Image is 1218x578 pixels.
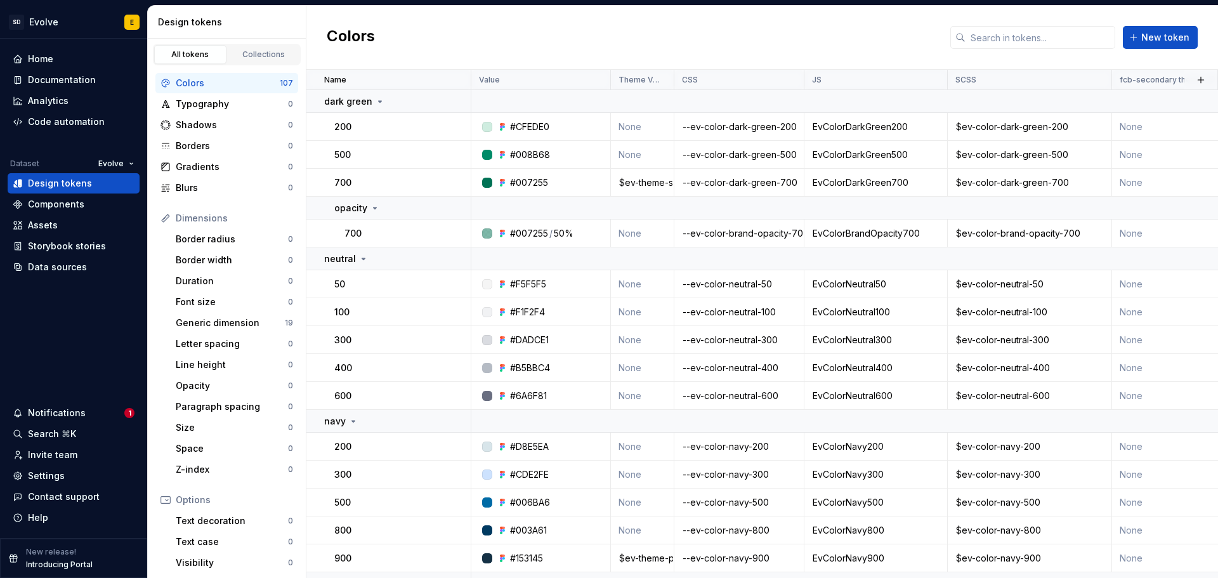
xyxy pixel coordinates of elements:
[159,49,222,60] div: All tokens
[805,306,946,319] div: EvColorNeutral100
[176,181,288,194] div: Blurs
[611,516,674,544] td: None
[510,227,548,240] div: #007255
[611,382,674,410] td: None
[176,140,288,152] div: Borders
[805,334,946,346] div: EvColorNeutral300
[510,468,549,481] div: #CDE2FE
[28,115,105,128] div: Code automation
[675,390,803,402] div: --ev-color-neutral-600
[158,16,301,29] div: Design tokens
[8,487,140,507] button: Contact support
[324,75,346,85] p: Name
[805,227,946,240] div: EvColorBrandOpacity700
[176,119,288,131] div: Shadows
[510,440,549,453] div: #D8E5EA
[805,176,946,189] div: EvColorDarkGreen700
[288,516,293,526] div: 0
[176,515,288,527] div: Text decoration
[285,318,293,328] div: 19
[1123,26,1198,49] button: New token
[334,202,367,214] p: opacity
[8,424,140,444] button: Search ⌘K
[612,176,673,189] div: $ev-theme-secondary
[334,390,351,402] p: 600
[948,306,1111,319] div: $ev-color-neutral-100
[327,26,375,49] h2: Colors
[675,362,803,374] div: --ev-color-neutral-400
[334,496,351,509] p: 500
[805,524,946,537] div: EvColorNavy800
[510,176,548,189] div: #007255
[805,440,946,453] div: EvColorNavy200
[288,423,293,433] div: 0
[675,334,803,346] div: --ev-color-neutral-300
[98,159,124,169] span: Evolve
[3,8,145,36] button: SDEvolveE
[510,524,547,537] div: #003A61
[288,381,293,391] div: 0
[675,121,803,133] div: --ev-color-dark-green-200
[948,552,1111,565] div: $ev-color-navy-900
[948,496,1111,509] div: $ev-color-navy-500
[171,532,298,552] a: Text case0
[124,408,134,418] span: 1
[280,78,293,88] div: 107
[510,306,545,319] div: #F1F2F4
[28,428,76,440] div: Search ⌘K
[28,74,96,86] div: Documentation
[805,148,946,161] div: EvColorDarkGreen500
[288,255,293,265] div: 0
[176,77,280,89] div: Colors
[176,379,288,392] div: Opacity
[171,313,298,333] a: Generic dimension19
[288,443,293,454] div: 0
[288,99,293,109] div: 0
[155,157,298,177] a: Gradients0
[612,552,673,565] div: $ev-theme-primary
[130,17,134,27] div: E
[675,278,803,291] div: --ev-color-neutral-50
[675,440,803,453] div: --ev-color-navy-200
[510,552,543,565] div: #153145
[288,464,293,475] div: 0
[176,338,288,350] div: Letter spacing
[334,121,351,133] p: 200
[619,75,664,85] p: Theme Variable
[176,463,288,476] div: Z-index
[334,468,351,481] p: 300
[611,489,674,516] td: None
[948,148,1111,161] div: $ev-color-dark-green-500
[176,275,288,287] div: Duration
[171,397,298,417] a: Paragraph spacing0
[176,161,288,173] div: Gradients
[611,354,674,382] td: None
[288,402,293,412] div: 0
[611,298,674,326] td: None
[948,390,1111,402] div: $ev-color-neutral-600
[948,440,1111,453] div: $ev-color-navy-200
[171,438,298,459] a: Space0
[28,449,77,461] div: Invite team
[955,75,976,85] p: SCSS
[948,362,1111,374] div: $ev-color-neutral-400
[171,292,298,312] a: Font size0
[171,553,298,573] a: Visibility0
[28,261,87,273] div: Data sources
[611,433,674,461] td: None
[288,297,293,307] div: 0
[8,403,140,423] button: Notifications1
[948,176,1111,189] div: $ev-color-dark-green-700
[288,234,293,244] div: 0
[805,362,946,374] div: EvColorNeutral400
[805,278,946,291] div: EvColorNeutral50
[805,390,946,402] div: EvColorNeutral600
[171,511,298,531] a: Text decoration0
[176,494,293,506] div: Options
[8,194,140,214] a: Components
[334,148,351,161] p: 500
[28,198,84,211] div: Components
[176,317,285,329] div: Generic dimension
[28,219,58,232] div: Assets
[171,417,298,438] a: Size0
